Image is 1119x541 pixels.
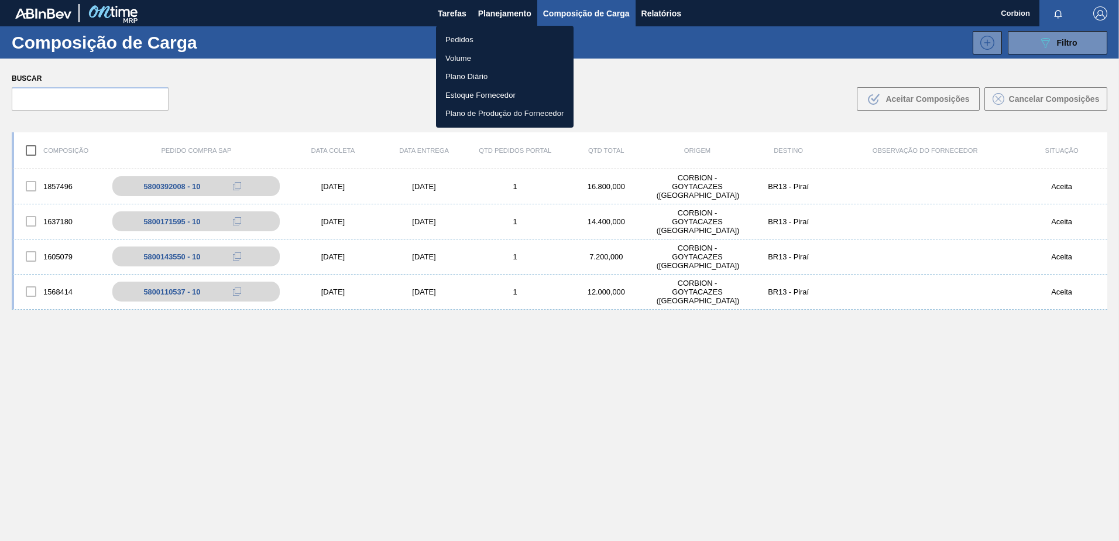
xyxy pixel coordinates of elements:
a: Pedidos [436,30,574,49]
a: Plano de Produção do Fornecedor [436,104,574,123]
a: Volume [436,49,574,68]
a: Plano Diário [436,67,574,86]
a: Estoque Fornecedor [436,86,574,105]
